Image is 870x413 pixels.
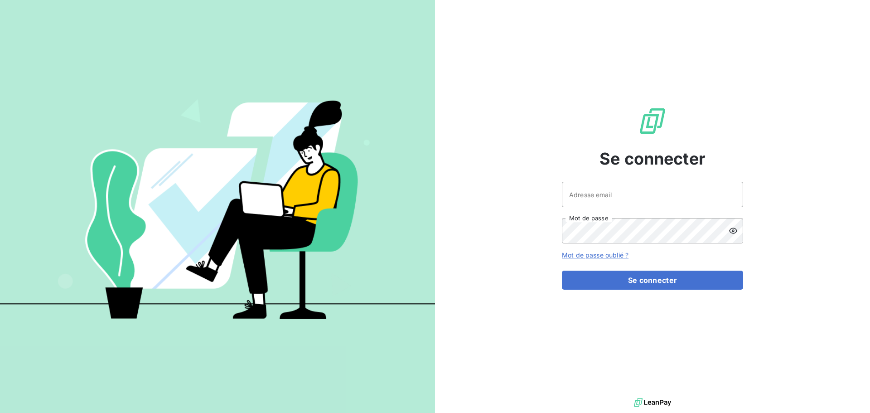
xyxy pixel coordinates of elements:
button: Se connecter [562,271,743,290]
input: placeholder [562,182,743,207]
span: Se connecter [599,146,706,171]
img: logo [634,396,671,409]
img: Logo LeanPay [638,107,667,136]
a: Mot de passe oublié ? [562,251,628,259]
